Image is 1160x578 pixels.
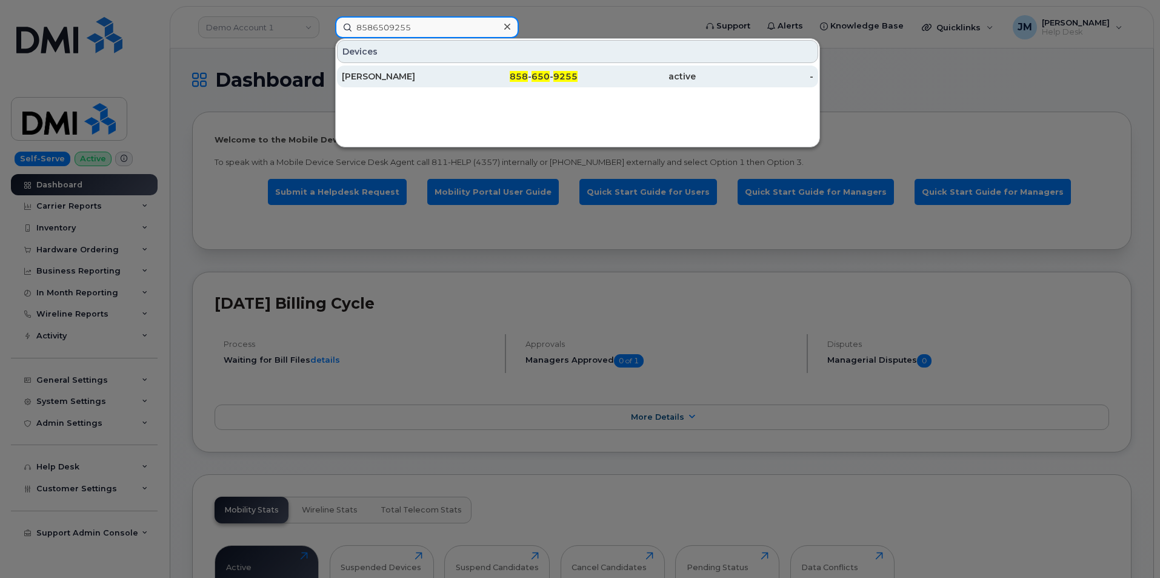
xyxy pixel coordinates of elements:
span: 9255 [553,71,578,82]
div: - [696,70,814,82]
div: [PERSON_NAME] [342,70,460,82]
span: 858 [510,71,528,82]
div: Devices [337,40,818,63]
span: 650 [532,71,550,82]
a: [PERSON_NAME]858-650-9255active- [337,66,818,87]
div: - - [460,70,578,82]
div: active [578,70,696,82]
